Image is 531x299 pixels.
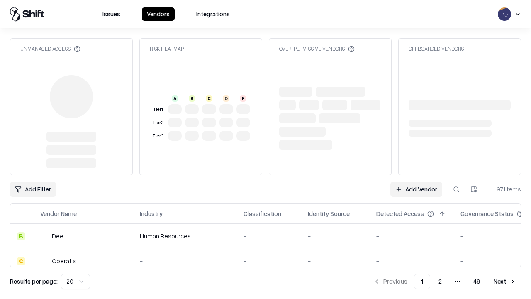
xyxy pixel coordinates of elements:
div: - [376,257,447,265]
div: - [308,257,363,265]
div: Unmanaged Access [20,45,80,52]
button: Issues [97,7,125,21]
div: - [376,232,447,240]
div: Tier 2 [151,119,165,126]
div: Tier 3 [151,132,165,140]
a: Add Vendor [390,182,442,197]
div: Vendor Name [40,209,77,218]
div: - [244,257,295,265]
div: B [189,95,195,102]
div: Human Resources [140,232,230,240]
div: Governance Status [460,209,514,218]
div: A [172,95,178,102]
div: Identity Source [308,209,350,218]
button: 2 [432,274,448,289]
div: B [17,232,25,240]
div: - [308,232,363,240]
div: Deel [52,232,65,240]
button: Next [489,274,521,289]
nav: pagination [368,274,521,289]
div: Risk Heatmap [150,45,184,52]
button: 49 [467,274,487,289]
div: Detected Access [376,209,424,218]
div: C [206,95,212,102]
div: Classification [244,209,281,218]
div: - [140,257,230,265]
div: 971 items [488,185,521,194]
p: Results per page: [10,277,58,286]
button: Vendors [142,7,175,21]
button: Integrations [191,7,235,21]
img: Deel [40,232,49,240]
div: Tier 1 [151,106,165,113]
button: 1 [414,274,430,289]
div: D [223,95,229,102]
div: F [240,95,246,102]
div: Industry [140,209,163,218]
div: Operatix [52,257,76,265]
div: C [17,257,25,265]
img: Operatix [40,257,49,265]
div: Offboarded Vendors [409,45,464,52]
button: Add Filter [10,182,56,197]
div: - [244,232,295,240]
div: Over-Permissive Vendors [279,45,355,52]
